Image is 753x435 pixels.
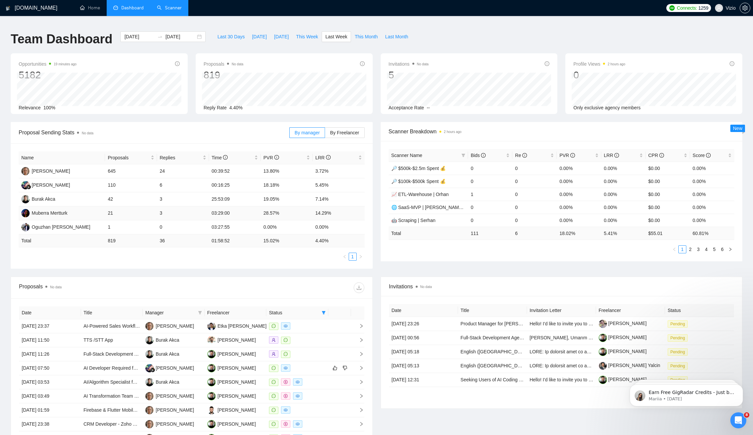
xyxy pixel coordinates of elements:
img: MC [207,406,216,414]
span: info-circle [175,61,180,66]
div: [PERSON_NAME] [156,406,194,414]
input: Start date [124,33,155,40]
a: Seeking Users of AI Coding & Development Tools – Paid Survey [461,377,593,382]
li: 5 [710,245,718,253]
span: Pending [668,334,688,342]
button: Last Week [322,31,351,42]
span: right [359,255,363,259]
span: info-circle [522,153,527,158]
li: 1 [349,253,357,261]
td: 28.57% [261,206,313,220]
span: info-circle [481,153,486,158]
td: 645 [105,164,157,178]
a: 🔎 $500k-$2.5m Spent 💰 [391,166,446,171]
span: Relevance [19,105,41,110]
td: $0.00 [646,175,690,188]
span: Opportunities [19,60,77,68]
td: 0 [512,162,557,175]
td: 5.45% [313,178,365,192]
div: 819 [204,69,243,81]
a: SK[PERSON_NAME] [145,323,194,328]
span: message [272,394,276,398]
a: SK[PERSON_NAME] [145,393,194,398]
div: 0 [573,69,625,81]
a: MMMuberra Mertturk [21,210,67,215]
div: [PERSON_NAME] [218,378,256,386]
div: [PERSON_NAME] [32,181,70,189]
td: 36 [157,234,209,247]
td: 110 [105,178,157,192]
a: Product Manager for [PERSON_NAME] [461,321,543,326]
span: Pending [668,320,688,328]
td: 15.02 % [261,234,313,247]
div: Burak Akca [156,336,179,344]
span: Proposal Sending Stats [19,128,289,137]
time: 2 hours ago [608,62,625,66]
th: Replies [157,151,209,164]
a: BABurak Akca [21,196,55,201]
img: c1ntb8EfcD4fRDMbFL2Ids_X2UMrq9QxXvC47xuukCApDWBZibKjrGYSBPBEYnsGNA [599,348,607,356]
td: 0.00% [557,162,601,175]
span: 8 [744,412,749,418]
a: MC[PERSON_NAME] [207,407,256,412]
li: 2 [686,245,694,253]
td: 18.18% [261,178,313,192]
span: message [272,380,276,384]
td: 21 [105,206,157,220]
button: like [331,364,339,372]
span: This Week [296,33,318,40]
span: info-circle [223,155,228,160]
span: user [717,6,721,10]
a: AI Developer Required for Photo Comparison Web Application [84,365,212,371]
span: 100% [43,105,55,110]
a: 🔎 $100k-$500k Spent 💰 [391,179,446,184]
button: setting [740,3,750,13]
td: 0 [468,175,512,188]
div: [PERSON_NAME] [32,167,70,175]
span: Last Month [385,33,408,40]
td: 01:58:52 [209,234,261,247]
span: info-circle [360,61,365,66]
span: No data [232,62,243,66]
span: Score [693,153,711,158]
div: [PERSON_NAME] [218,350,256,358]
a: BABurak Akca [145,351,179,356]
td: 60.81 % [690,227,734,240]
td: 42 [105,192,157,206]
button: right [726,245,734,253]
a: English ([GEOGRAPHIC_DATA]) Voice Actors Needed for Fictional Character Recording [461,349,643,354]
span: info-circle [614,153,619,158]
span: left [672,247,676,251]
th: Name [19,151,105,164]
img: OG [207,392,216,400]
span: CPR [648,153,664,158]
td: Total [389,227,468,240]
span: info-circle [706,153,711,158]
img: c1ntb8EfcD4fRDMbFL2Ids_X2UMrq9QxXvC47xuukCApDWBZibKjrGYSBPBEYnsGNA [599,376,607,384]
time: 19 minutes ago [54,62,76,66]
a: SM[PERSON_NAME] [21,182,70,187]
span: Bids [471,153,486,158]
a: Pending [668,349,690,354]
td: 7.14% [313,192,365,206]
p: Message from Mariia, sent 1w ago [29,26,115,32]
div: Muberra Mertturk [32,209,67,217]
a: OG[PERSON_NAME] [207,421,256,426]
a: CRM Developer - Zoho CRM Setup and Integration with Laravel [84,421,216,427]
span: LRR [315,155,331,160]
a: 🤖 Scraping | Serhan [391,218,436,223]
span: Only exclusive agency members [573,105,641,110]
iframe: Intercom live chat [730,412,746,428]
button: Last 30 Days [214,31,248,42]
button: This Month [351,31,381,42]
td: 13.80% [261,164,313,178]
input: End date [165,33,196,40]
img: OT [21,223,30,231]
time: 2 hours ago [444,130,462,134]
button: Last Month [381,31,412,42]
span: left [343,255,347,259]
img: logo [6,3,10,14]
td: 0.00% [557,201,601,214]
img: SM [145,364,154,372]
span: [DATE] [274,33,289,40]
